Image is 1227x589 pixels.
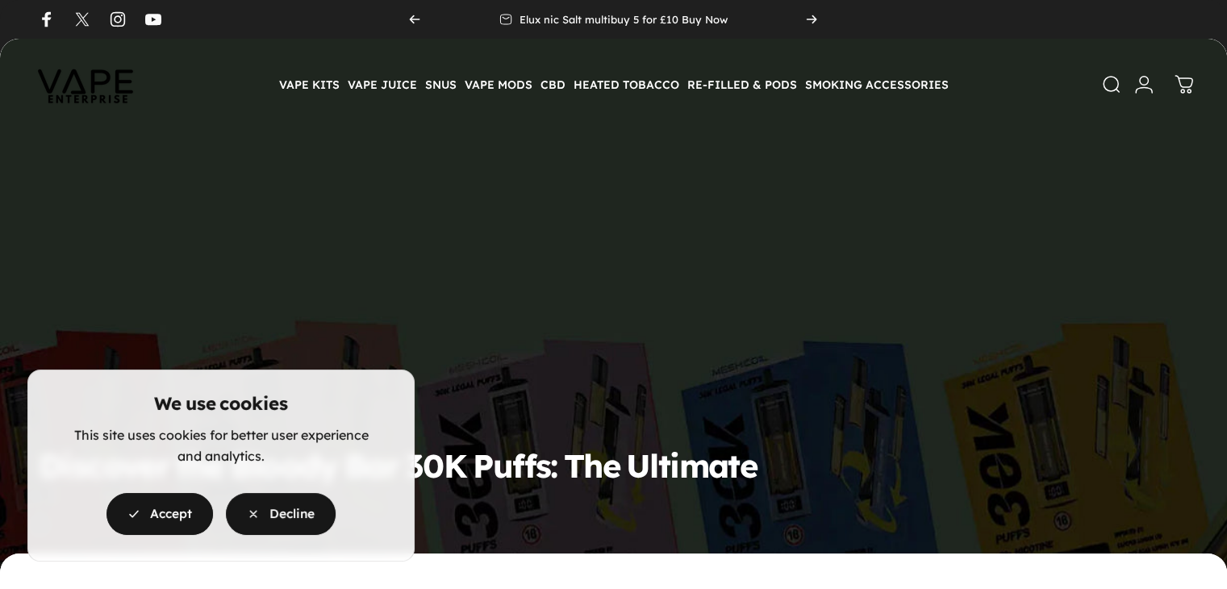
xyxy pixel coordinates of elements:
button: Accept [106,493,213,536]
p: This site uses cookies for better user experience and analytics. [67,425,375,466]
animate-element: We [154,395,182,412]
animate-element: cookies [219,395,288,412]
button: Decline [226,493,336,536]
animate-element: use [186,395,216,412]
